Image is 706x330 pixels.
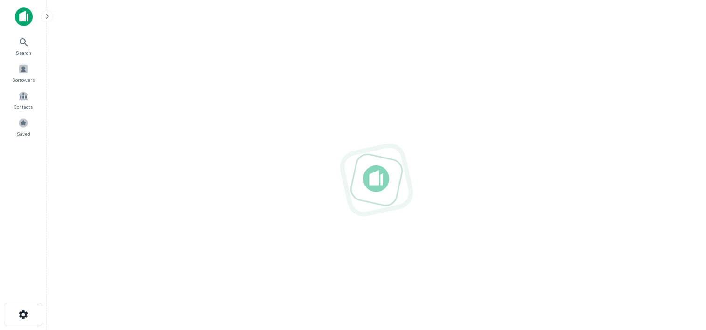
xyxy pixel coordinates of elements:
span: Borrowers [12,76,35,83]
a: Contacts [3,87,44,112]
a: Borrowers [3,60,44,85]
a: Saved [3,114,44,139]
span: Search [16,49,31,56]
img: capitalize-icon.png [15,7,33,26]
a: Search [3,33,44,58]
span: Contacts [14,103,33,110]
span: Saved [17,130,30,137]
iframe: Chat Widget [659,255,706,300]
